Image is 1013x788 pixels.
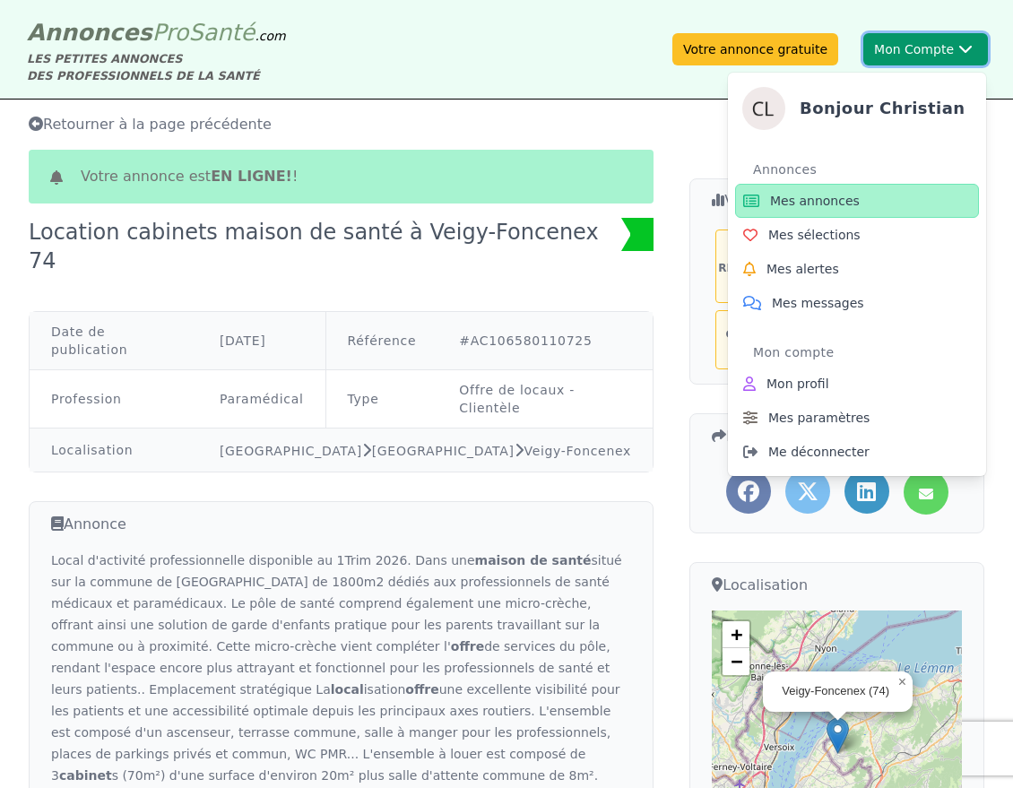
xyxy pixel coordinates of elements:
span: Retourner à la page précédente [29,116,272,133]
a: Partager l'annonce par mail [904,470,948,515]
span: Mes messages [772,294,864,312]
a: Mes annonces [735,184,979,218]
span: Mes sélections [768,226,861,244]
a: Mes alertes [735,252,979,286]
span: Me déconnecter [768,443,870,461]
a: [GEOGRAPHIC_DATA] [372,444,515,458]
h5: Moteur de recherche [718,232,789,275]
span: Mes alertes [766,260,839,278]
h3: Annonce [51,513,631,535]
span: − [731,650,742,672]
a: Mes messages [735,286,979,320]
img: Christian [742,87,785,130]
a: AnnoncesProSanté.com [27,19,286,46]
strong: local [331,682,364,697]
a: Partager l'annonce sur LinkedIn [844,469,889,514]
span: Votre annonce est ! [81,166,298,187]
strong: offre [451,639,484,654]
img: Marker [827,717,849,754]
a: Zoom in [723,621,749,648]
a: Partager l'annonce sur Facebook [726,469,771,514]
td: #AC106580110725 [437,312,653,370]
div: Veigy-Foncenex (74) [782,684,890,699]
a: Votre annonce gratuite [672,33,838,65]
h4: Bonjour Christian [800,96,965,121]
span: Santé [188,19,255,46]
strong: cabinet [59,768,112,783]
h3: Partager cette annonce... [712,425,962,447]
strong: maison de santé [475,553,592,567]
h3: Localisation [712,574,962,596]
div: Mon compte [753,338,979,367]
div: Location cabinets maison de santé à Veigy-Foncenex 74 [29,218,630,275]
span: × [898,674,906,689]
i: Retourner à la liste [29,117,43,131]
a: Paramédical [220,392,304,406]
a: Mon profil [735,367,979,401]
span: + [731,623,742,645]
span: Pro [152,19,189,46]
a: Mes sélections [735,218,979,252]
td: Type [325,370,437,429]
a: Me déconnecter [735,435,979,469]
strong: offre [405,682,438,697]
td: Localisation [30,429,198,472]
div: Annonces [753,155,979,184]
a: Close popup [891,671,913,693]
div: LES PETITES ANNONCES DES PROFESSIONNELS DE LA SANTÉ [27,50,286,84]
a: Mes paramètres [735,401,979,435]
button: Mon CompteChristianBonjour ChristianAnnoncesMes annoncesMes sélectionsMes alertesMes messagesMon ... [863,33,988,65]
h3: Visibilité de l'annonce... [712,190,962,212]
h5: Page contact [718,313,789,342]
span: Annonces [27,19,152,46]
a: Offre de locaux - Clientèle [459,383,575,415]
a: Partager l'annonce sur Twitter [785,469,830,514]
a: Veigy-Foncenex [524,444,631,458]
span: Mes paramètres [768,409,870,427]
td: Référence [325,312,437,370]
td: [DATE] [198,312,325,370]
td: Date de publication [30,312,198,370]
td: Profession [30,370,198,429]
span: Mes annonces [770,192,860,210]
span: Mon profil [766,375,829,393]
a: [GEOGRAPHIC_DATA] [220,444,362,458]
b: en ligne! [211,168,292,185]
span: .com [255,29,285,43]
a: Zoom out [723,648,749,675]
